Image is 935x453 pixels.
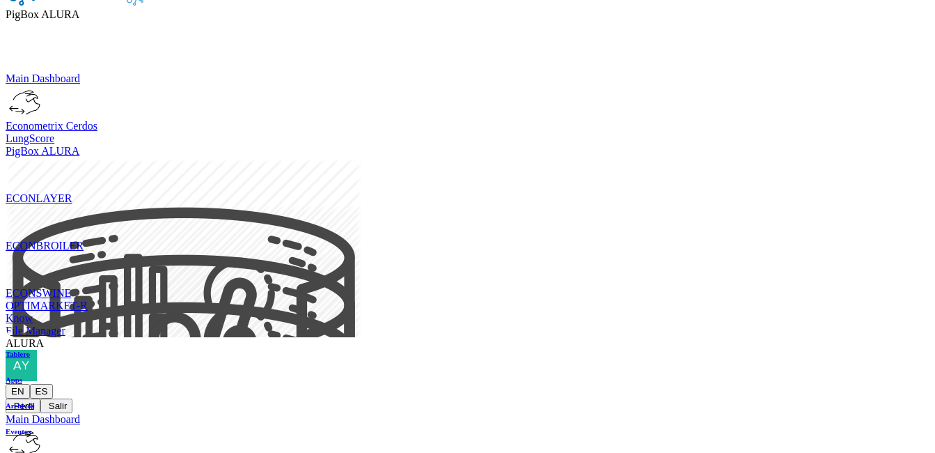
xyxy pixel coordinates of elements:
[6,413,929,426] a: Main Dashboard
[6,401,34,410] a: Archivos
[6,145,929,158] a: PigBox ALURA
[40,399,72,413] button: Salir
[30,384,54,399] button: ES
[6,85,40,120] img: img
[6,205,929,252] a: imgECONBROILER
[6,132,929,145] a: LungScore
[6,427,34,436] a: Eventos
[6,72,929,85] a: Main Dashboard
[6,350,34,358] a: Tablero
[6,376,34,384] a: Apps
[6,85,929,132] a: imgEconometrix Cerdos
[6,300,929,312] a: OPTIMARKET-R
[6,192,929,205] div: ECONLAYER
[6,312,929,325] a: Know
[6,8,79,20] span: PigBox ALURA
[6,252,929,300] a: imgECONSWINE
[6,325,929,337] a: File Manager
[6,287,929,300] div: ECONSWINE
[6,240,929,252] div: ECONBROILER
[6,158,929,205] a: imgECONLAYER
[6,120,929,132] div: Econometrix Cerdos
